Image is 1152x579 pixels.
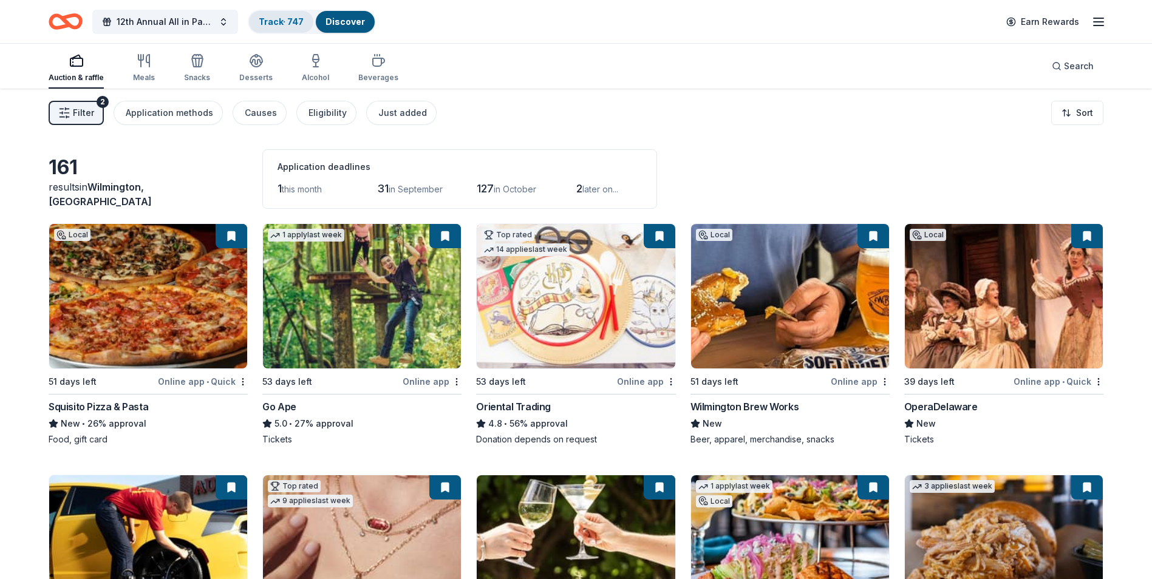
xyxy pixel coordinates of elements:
[282,184,322,194] span: this month
[389,184,443,194] span: in September
[358,73,398,83] div: Beverages
[184,49,210,89] button: Snacks
[325,16,365,27] a: Discover
[1064,59,1094,73] span: Search
[690,433,890,445] div: Beer, apparel, merchandise, snacks
[268,495,353,507] div: 9 applies last week
[1076,106,1093,120] span: Sort
[262,223,462,445] a: Image for Go Ape1 applylast week53 days leftOnline appGo Ape5.0•27% approvalTickets
[1051,101,1103,125] button: Sort
[476,223,675,445] a: Image for Oriental TradingTop rated14 applieslast week53 days leftOnline appOriental Trading4.8•5...
[302,49,329,89] button: Alcohol
[49,181,152,208] span: Wilmington, [GEOGRAPHIC_DATA]
[377,182,389,195] span: 31
[278,160,642,174] div: Application deadlines
[690,374,738,389] div: 51 days left
[262,374,312,389] div: 53 days left
[97,96,109,108] div: 2
[49,223,248,445] a: Image for Squisito Pizza & PastaLocal51 days leftOnline app•QuickSquisito Pizza & PastaNew•26% ap...
[505,419,508,428] span: •
[54,229,90,241] div: Local
[482,229,534,241] div: Top rated
[49,374,97,389] div: 51 days left
[296,101,356,125] button: Eligibility
[476,374,526,389] div: 53 days left
[476,433,675,445] div: Donation depends on request
[262,433,462,445] div: Tickets
[910,480,995,493] div: 3 applies last week
[617,374,676,389] div: Online app
[61,416,80,431] span: New
[263,224,461,368] img: Image for Go Ape
[82,419,85,428] span: •
[366,101,437,125] button: Just added
[268,480,321,492] div: Top rated
[133,73,155,83] div: Meals
[114,101,223,125] button: Application methods
[262,399,296,414] div: Go Ape
[133,49,155,89] button: Meals
[158,374,248,389] div: Online app Quick
[904,374,955,389] div: 39 days left
[49,181,152,208] span: in
[378,106,427,120] div: Just added
[259,16,304,27] a: Track· 747
[482,243,570,256] div: 14 applies last week
[690,223,890,445] a: Image for Wilmington Brew WorksLocal51 days leftOnline appWilmington Brew WorksNewBeer, apparel, ...
[290,419,293,428] span: •
[904,223,1103,445] a: Image for OperaDelawareLocal39 days leftOnline app•QuickOperaDelawareNewTickets
[696,495,732,507] div: Local
[49,433,248,445] div: Food, gift card
[999,11,1086,33] a: Earn Rewards
[268,229,344,242] div: 1 apply last week
[49,49,104,89] button: Auction & raffle
[477,182,494,195] span: 127
[49,180,248,209] div: results
[904,399,978,414] div: OperaDelaware
[126,106,213,120] div: Application methods
[1062,377,1065,387] span: •
[476,399,551,414] div: Oriental Trading
[696,229,732,241] div: Local
[49,224,247,368] img: Image for Squisito Pizza & Pasta
[696,480,772,493] div: 1 apply last week
[831,374,890,389] div: Online app
[905,224,1103,368] img: Image for OperaDelaware
[49,416,248,431] div: 26% approval
[582,184,618,194] span: later on...
[910,229,946,241] div: Local
[245,106,277,120] div: Causes
[262,416,462,431] div: 27% approval
[476,416,675,431] div: 56% approval
[576,182,582,195] span: 2
[904,433,1103,445] div: Tickets
[239,49,273,89] button: Desserts
[691,224,889,368] img: Image for Wilmington Brew Works
[403,374,462,389] div: Online app
[477,224,675,368] img: Image for Oriental Trading
[49,399,148,414] div: Squisito Pizza & Pasta
[703,416,722,431] span: New
[1042,54,1103,78] button: Search
[358,49,398,89] button: Beverages
[49,155,248,180] div: 161
[117,15,214,29] span: 12th Annual All in Paddle Raffle
[308,106,347,120] div: Eligibility
[494,184,536,194] span: in October
[239,73,273,83] div: Desserts
[916,416,936,431] span: New
[73,106,94,120] span: Filter
[690,399,799,414] div: Wilmington Brew Works
[488,416,502,431] span: 4.8
[302,73,329,83] div: Alcohol
[278,182,282,195] span: 1
[49,7,83,36] a: Home
[49,73,104,83] div: Auction & raffle
[1014,374,1103,389] div: Online app Quick
[184,73,210,83] div: Snacks
[49,101,104,125] button: Filter2
[274,416,287,431] span: 5.0
[233,101,287,125] button: Causes
[248,10,376,34] button: Track· 747Discover
[92,10,238,34] button: 12th Annual All in Paddle Raffle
